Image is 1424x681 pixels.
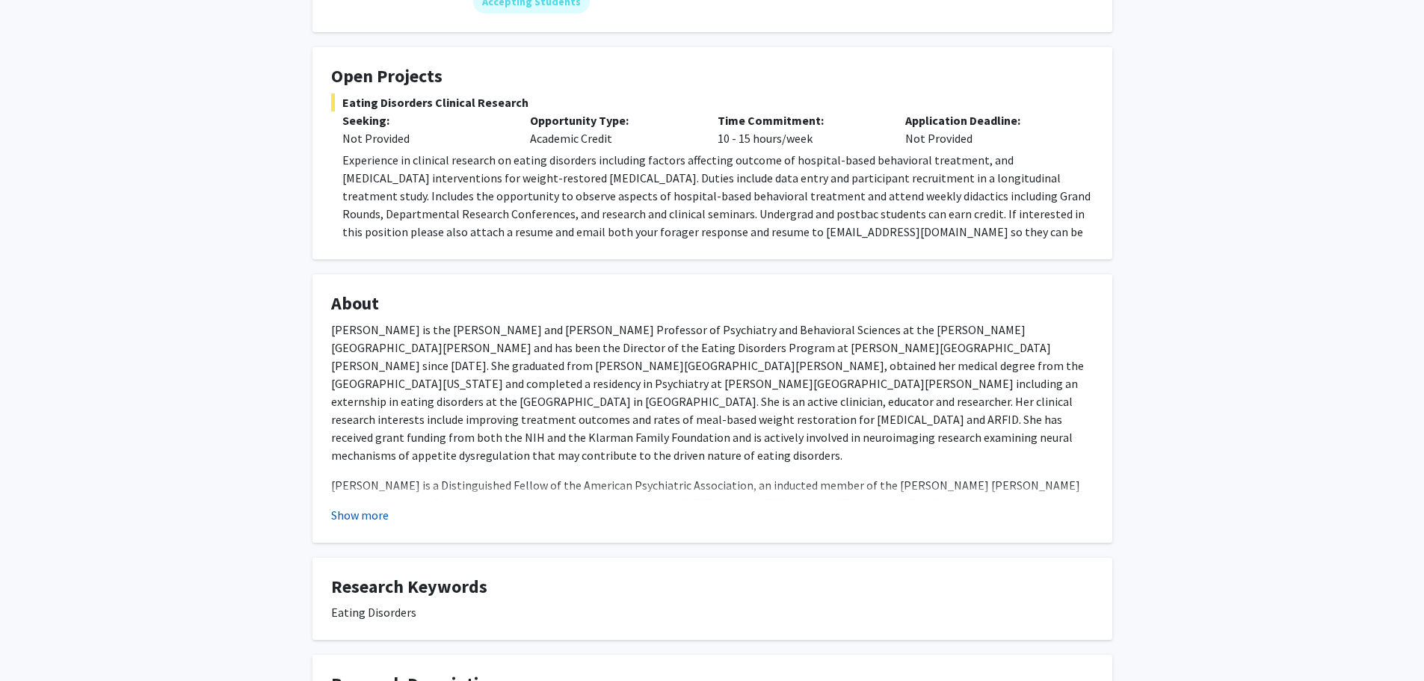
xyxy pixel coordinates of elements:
span: [PERSON_NAME] is a Distinguished Fellow of the American Psychiatric Association, an inducted memb... [331,478,1084,511]
p: Time Commitment: [718,111,883,129]
p: Seeking: [342,111,508,129]
div: Eating Disorders [331,603,1094,621]
p: [PERSON_NAME] is the [PERSON_NAME] and [PERSON_NAME] Professor of Psychiatry and Behavioral Scien... [331,321,1094,464]
div: Not Provided [894,111,1082,147]
p: Opportunity Type: [530,111,695,129]
span: Experience in clinical research on eating disorders including factors affecting outcome of hospit... [342,152,1091,257]
h4: About [331,293,1094,315]
span: Eating Disorders Clinical Research [331,93,1094,111]
h4: Research Keywords [331,576,1094,598]
div: 10 - 15 hours/week [706,111,894,147]
p: Application Deadline: [905,111,1070,129]
iframe: Chat [1360,614,1413,670]
div: Not Provided [342,129,508,147]
h4: Open Projects [331,66,1094,87]
div: Academic Credit [519,111,706,147]
button: Show more [331,506,389,524]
